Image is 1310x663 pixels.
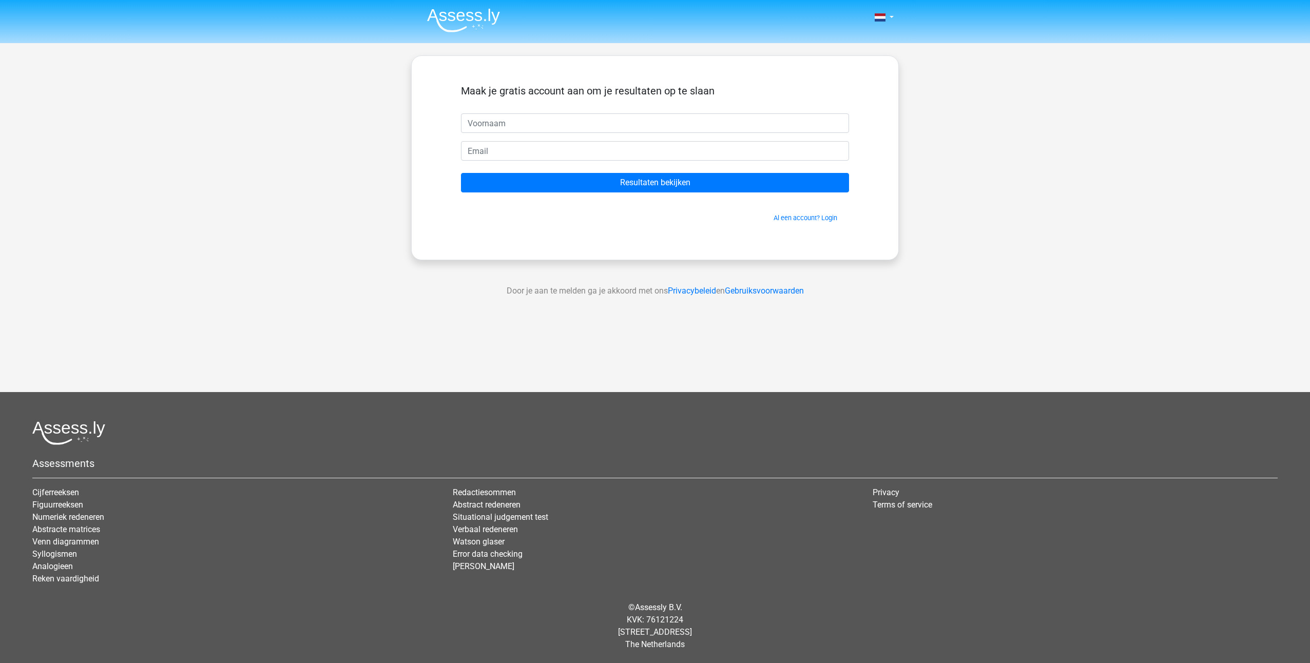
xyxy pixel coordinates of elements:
input: Email [461,141,849,161]
input: Voornaam [461,113,849,133]
a: Privacy [873,488,899,497]
a: Error data checking [453,549,523,559]
a: Figuurreeksen [32,500,83,510]
a: Redactiesommen [453,488,516,497]
a: Privacybeleid [668,286,716,296]
a: Situational judgement test [453,512,548,522]
input: Resultaten bekijken [461,173,849,192]
a: Cijferreeksen [32,488,79,497]
a: Verbaal redeneren [453,524,518,534]
a: Al een account? Login [774,214,837,222]
a: Reken vaardigheid [32,574,99,583]
a: Assessly B.V. [635,602,682,612]
a: Gebruiksvoorwaarden [725,286,804,296]
a: Analogieen [32,561,73,571]
a: Syllogismen [32,549,77,559]
a: [PERSON_NAME] [453,561,514,571]
a: Numeriek redeneren [32,512,104,522]
img: Assessly logo [32,421,105,445]
a: Terms of service [873,500,932,510]
a: Abstracte matrices [32,524,100,534]
a: Abstract redeneren [453,500,521,510]
h5: Assessments [32,457,1278,470]
div: © KVK: 76121224 [STREET_ADDRESS] The Netherlands [25,593,1285,659]
a: Watson glaser [453,537,505,547]
a: Venn diagrammen [32,537,99,547]
img: Assessly [427,8,500,32]
h5: Maak je gratis account aan om je resultaten op te slaan [461,85,849,97]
